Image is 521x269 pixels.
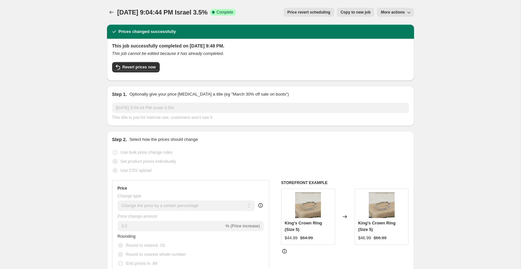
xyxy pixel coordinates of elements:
div: $46.99 [358,235,371,241]
h2: Step 2. [112,136,127,143]
input: -15 [118,221,224,231]
span: Use CSV upload [121,168,152,173]
h2: Step 1. [112,91,127,98]
span: Complete [217,10,233,15]
h2: This job successfully completed on [DATE] 9:48 PM. [112,43,409,49]
button: Price change jobs [107,8,116,17]
span: Revert prices now [122,65,156,70]
span: % (Price increase) [226,223,260,228]
p: Optionally give your price [MEDICAL_DATA] a title (eg "March 30% off sale on boots") [129,91,289,98]
span: End prices in .99 [126,261,157,266]
span: Price revert scheduling [287,10,330,15]
div: $44.99 [285,235,298,241]
span: Round to nearest whole number [126,252,186,257]
h2: Prices changed successfully [119,28,176,35]
i: This job cannot be edited because it has already completed. [112,51,224,56]
span: King's Crown Ring (Size 5) [285,221,322,232]
span: King's Crown Ring (Size 5) [358,221,396,232]
input: 30% off holiday sale [112,103,409,113]
button: Price revert scheduling [283,8,334,17]
span: Price change amount [118,214,157,219]
span: Rounding [118,234,136,239]
div: help [257,202,264,209]
strike: $66.99 [374,235,387,241]
span: Copy to new job [341,10,371,15]
span: More actions [381,10,405,15]
button: Copy to new job [337,8,375,17]
button: Revert prices now [112,62,160,72]
span: Use bulk price change rules [121,150,172,155]
span: Change type [118,193,142,198]
span: Set product prices individually [121,159,176,164]
h6: STOREFRONT EXAMPLE [281,180,409,185]
span: Round to nearest .01 [126,243,165,248]
strike: $64.99 [300,235,313,241]
button: More actions [377,8,414,17]
img: kings_crown_square__35427.1640712622.1280.1280_80x.jpg [369,192,395,218]
span: [DATE] 9:04:44 PM Israel 3.5% [117,9,208,16]
p: Select how the prices should change [129,136,198,143]
span: This title is just for internal use, customers won't see it [112,115,212,120]
img: kings_crown_square__35427.1640712622.1280.1280_80x.jpg [295,192,321,218]
h3: Price [118,186,127,191]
